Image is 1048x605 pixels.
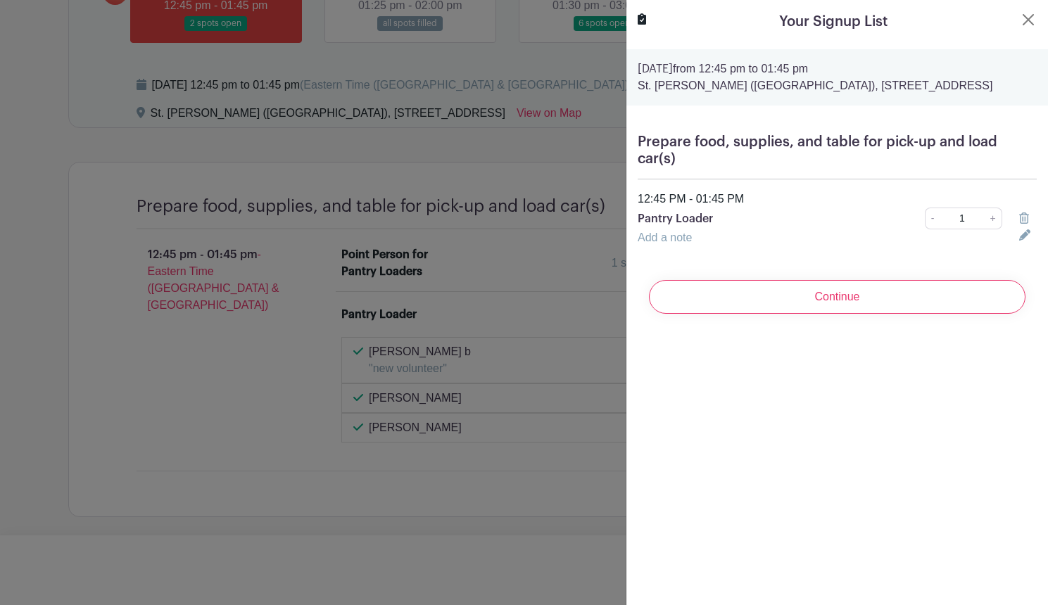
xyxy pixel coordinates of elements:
p: from 12:45 pm to 01:45 pm [638,60,1037,77]
a: Add a note [638,231,692,243]
p: St. [PERSON_NAME] ([GEOGRAPHIC_DATA]), [STREET_ADDRESS] [638,77,1037,94]
div: 12:45 PM - 01:45 PM [629,191,1045,208]
h5: Prepare food, supplies, and table for pick-up and load car(s) [638,134,1037,167]
h5: Your Signup List [779,11,888,32]
input: Continue [649,280,1025,314]
a: - [925,208,940,229]
button: Close [1020,11,1037,28]
a: + [985,208,1002,229]
strong: [DATE] [638,63,673,75]
p: Pantry Loader [638,210,864,227]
